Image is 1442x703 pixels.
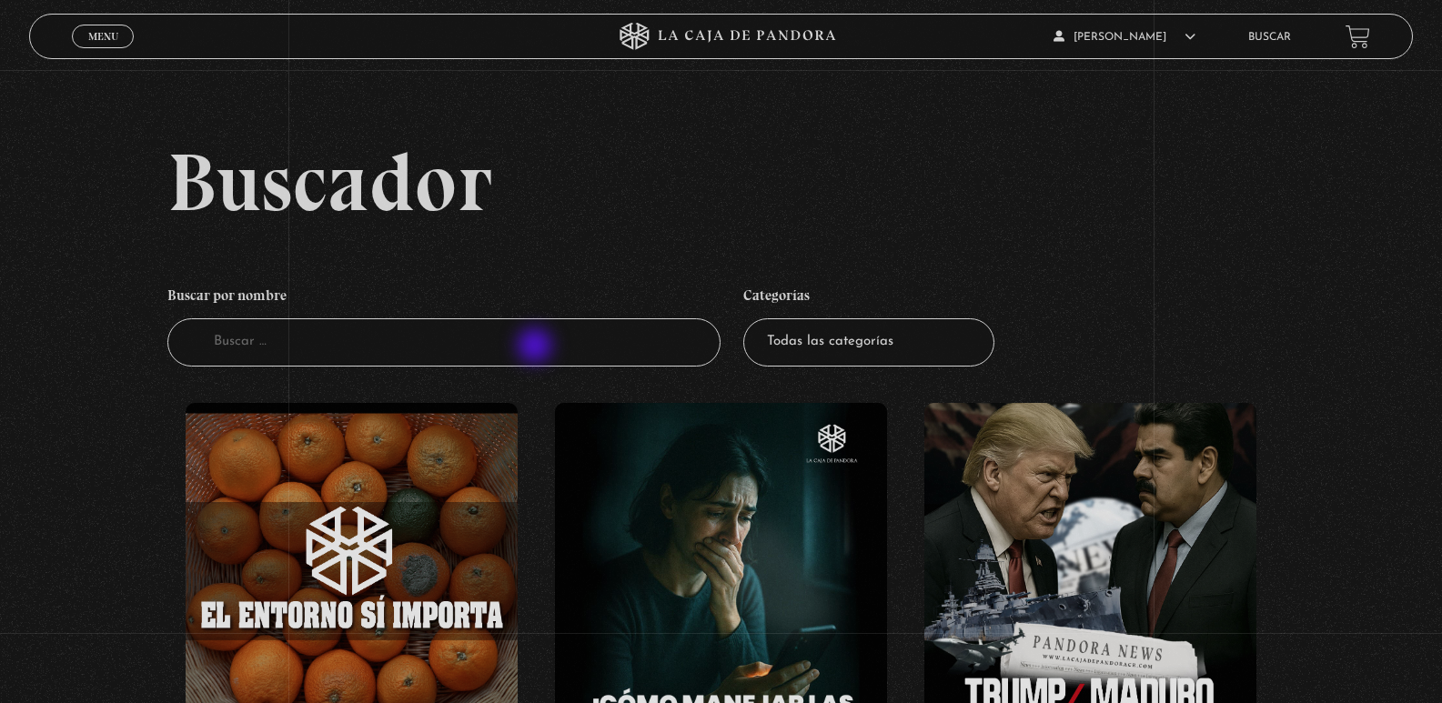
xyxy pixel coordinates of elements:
[82,46,125,59] span: Cerrar
[167,141,1413,223] h2: Buscador
[167,277,721,319] h4: Buscar por nombre
[1346,25,1370,49] a: View your shopping cart
[1248,32,1291,43] a: Buscar
[1054,32,1195,43] span: [PERSON_NAME]
[88,31,118,42] span: Menu
[743,277,994,319] h4: Categorías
